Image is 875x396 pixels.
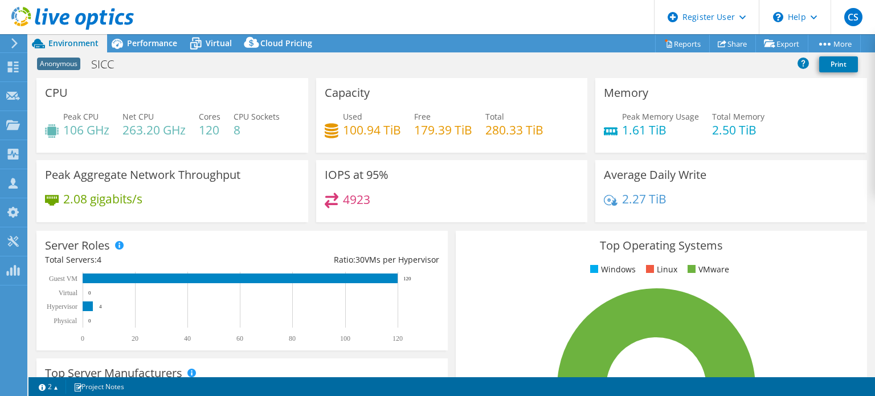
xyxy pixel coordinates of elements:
h1: SICC [86,58,132,71]
li: Linux [643,263,677,276]
text: Physical [54,317,77,325]
text: 4 [99,304,102,309]
span: Peak CPU [63,111,99,122]
h3: CPU [45,87,68,99]
a: 2 [31,379,66,394]
span: Cores [199,111,220,122]
span: Net CPU [122,111,154,122]
li: VMware [685,263,729,276]
a: Print [819,56,858,72]
h4: 2.50 TiB [712,124,764,136]
span: 30 [355,254,365,265]
text: 60 [236,334,243,342]
h4: 263.20 GHz [122,124,186,136]
h3: Server Roles [45,239,110,252]
span: Anonymous [37,58,80,70]
text: Virtual [59,289,78,297]
text: 120 [403,276,411,281]
div: Total Servers: [45,254,242,266]
h3: IOPS at 95% [325,169,389,181]
text: 0 [81,334,84,342]
h4: 2.27 TiB [622,193,667,205]
span: Used [343,111,362,122]
span: Virtual [206,38,232,48]
a: Reports [655,35,710,52]
li: Windows [587,263,636,276]
a: More [808,35,861,52]
span: CS [844,8,862,26]
text: 100 [340,334,350,342]
span: CPU Sockets [234,111,280,122]
h3: Memory [604,87,648,99]
h3: Top Server Manufacturers [45,367,182,379]
text: 0 [88,318,91,324]
span: Total [485,111,504,122]
div: Ratio: VMs per Hypervisor [242,254,439,266]
text: 40 [184,334,191,342]
span: Total Memory [712,111,764,122]
span: 4 [97,254,101,265]
span: Environment [48,38,99,48]
span: Cloud Pricing [260,38,312,48]
h4: 106 GHz [63,124,109,136]
h3: Peak Aggregate Network Throughput [45,169,240,181]
span: Performance [127,38,177,48]
span: Free [414,111,431,122]
h4: 4923 [343,193,370,206]
h4: 120 [199,124,220,136]
svg: \n [773,12,783,22]
h4: 2.08 gigabits/s [63,193,142,205]
a: Project Notes [66,379,132,394]
text: 20 [132,334,138,342]
text: Hypervisor [47,303,77,311]
h4: 100.94 TiB [343,124,401,136]
h3: Average Daily Write [604,169,706,181]
a: Share [709,35,756,52]
text: 0 [88,290,91,296]
span: Peak Memory Usage [622,111,699,122]
text: Guest VM [49,275,77,283]
h4: 280.33 TiB [485,124,543,136]
a: Export [755,35,808,52]
h4: 1.61 TiB [622,124,699,136]
text: 80 [289,334,296,342]
h3: Capacity [325,87,370,99]
text: 120 [392,334,403,342]
h3: Top Operating Systems [464,239,858,252]
h4: 8 [234,124,280,136]
h4: 179.39 TiB [414,124,472,136]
